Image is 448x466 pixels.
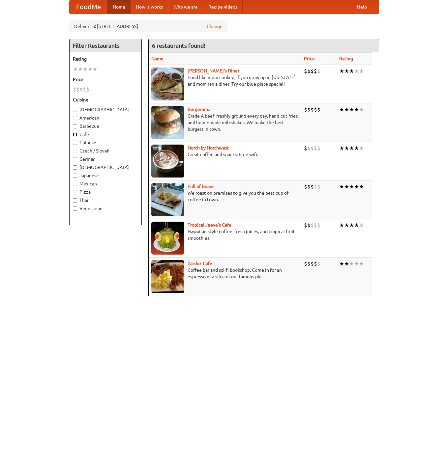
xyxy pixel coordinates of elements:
[339,183,344,190] li: ★
[311,145,314,152] li: $
[188,222,231,228] b: Tropical Jeeve's Cafe
[70,0,107,14] a: FoodMe
[73,189,138,195] label: Pizza
[73,174,77,178] input: Japanese
[352,0,372,14] a: Help
[339,106,344,113] li: ★
[339,260,344,267] li: ★
[151,260,184,293] img: zardoz.jpg
[188,68,239,73] a: [PERSON_NAME]'s Diner
[344,68,349,75] li: ★
[168,0,203,14] a: Who we are
[188,107,210,112] a: Burgerama
[73,180,138,187] label: Mexican
[344,183,349,190] li: ★
[349,145,354,152] li: ★
[354,222,359,229] li: ★
[73,56,138,62] h5: Rating
[354,183,359,190] li: ★
[359,145,364,152] li: ★
[317,222,320,229] li: $
[359,106,364,113] li: ★
[339,222,344,229] li: ★
[78,66,83,73] li: ★
[73,86,76,93] li: $
[344,145,349,152] li: ★
[307,260,311,267] li: $
[88,66,93,73] li: ★
[73,149,77,153] input: Czech / Slovak
[151,222,184,255] img: jeeves.jpg
[151,68,184,100] img: sallys.jpg
[151,267,299,280] p: Coffee bar and sci-fi bookshop. Come in for an espresso or a slice of our famous pie.
[73,131,138,138] label: Cafe
[314,260,317,267] li: $
[79,86,83,93] li: $
[311,222,314,229] li: $
[151,183,184,216] img: beans.jpg
[314,183,317,190] li: $
[344,260,349,267] li: ★
[73,115,138,121] label: American
[207,23,223,30] a: Change
[73,190,77,194] input: Pizza
[188,145,229,151] a: North by Northwest
[314,68,317,75] li: $
[307,183,311,190] li: $
[349,68,354,75] li: ★
[151,145,184,178] img: north.jpg
[304,106,307,113] li: $
[73,108,77,112] input: [DEMOGRAPHIC_DATA]
[311,68,314,75] li: $
[93,66,98,73] li: ★
[73,164,138,171] label: [DEMOGRAPHIC_DATA]
[73,157,77,161] input: German
[73,141,77,145] input: Chinese
[307,222,311,229] li: $
[152,42,205,49] ng-pluralize: 6 restaurants found!
[311,183,314,190] li: $
[317,106,320,113] li: $
[317,145,320,152] li: $
[83,66,88,73] li: ★
[304,145,307,152] li: $
[314,222,317,229] li: $
[151,56,164,61] a: Name
[304,183,307,190] li: $
[188,184,214,189] a: Full of Beans
[317,260,320,267] li: $
[69,20,227,32] div: Deliver to: [STREET_ADDRESS]
[188,261,212,266] a: Zardoz Cafe
[317,183,320,190] li: $
[83,86,86,93] li: $
[307,68,311,75] li: $
[73,116,77,120] input: American
[73,76,138,83] h5: Price
[73,198,77,203] input: Thai
[73,106,138,113] label: [DEMOGRAPHIC_DATA]
[73,165,77,170] input: [DEMOGRAPHIC_DATA]
[73,148,138,154] label: Czech / Slovak
[354,145,359,152] li: ★
[359,260,364,267] li: ★
[70,39,141,52] h4: Filter Restaurants
[73,197,138,204] label: Thai
[73,132,77,137] input: Cafe
[73,139,138,146] label: Chinese
[304,68,307,75] li: $
[359,68,364,75] li: ★
[304,222,307,229] li: $
[354,68,359,75] li: ★
[349,260,354,267] li: ★
[339,68,344,75] li: ★
[349,222,354,229] li: ★
[349,106,354,113] li: ★
[151,151,299,158] p: Great coffee and snacks. Free wifi.
[73,124,77,128] input: Barbecue
[73,156,138,162] label: German
[86,86,89,93] li: $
